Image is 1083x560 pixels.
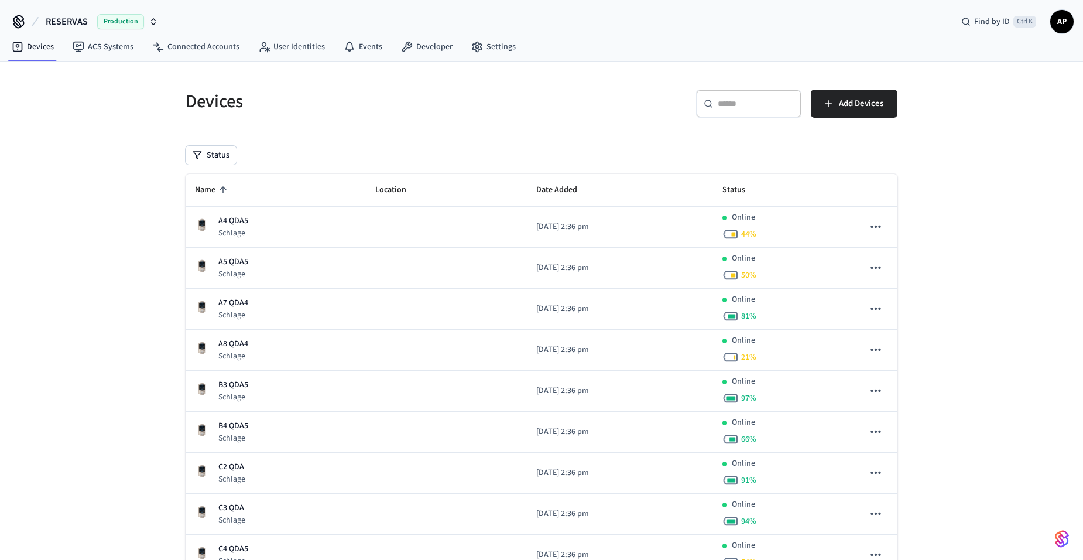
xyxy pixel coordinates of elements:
[218,473,245,485] p: Schlage
[375,344,378,356] span: -
[375,467,378,479] span: -
[732,539,755,552] p: Online
[536,467,704,479] p: [DATE] 2:36 pm
[195,218,209,232] img: Schlage Sense Smart Deadbolt with Camelot Trim, Front
[732,334,755,347] p: Online
[195,464,209,478] img: Schlage Sense Smart Deadbolt with Camelot Trim, Front
[741,228,756,240] span: 44 %
[218,514,245,526] p: Schlage
[974,16,1010,28] span: Find by ID
[536,508,704,520] p: [DATE] 2:36 pm
[741,515,756,527] span: 94 %
[732,457,755,470] p: Online
[732,293,755,306] p: Online
[249,36,334,57] a: User Identities
[46,15,88,29] span: RESERVAS
[218,420,248,432] p: B4 QDA5
[218,350,248,362] p: Schlage
[218,432,248,444] p: Schlage
[536,262,704,274] p: [DATE] 2:36 pm
[218,338,248,350] p: A8 QDA4
[536,344,704,356] p: [DATE] 2:36 pm
[536,181,592,199] span: Date Added
[1050,10,1074,33] button: AP
[195,259,209,273] img: Schlage Sense Smart Deadbolt with Camelot Trim, Front
[195,423,209,437] img: Schlage Sense Smart Deadbolt with Camelot Trim, Front
[952,11,1046,32] div: Find by IDCtrl K
[2,36,63,57] a: Devices
[218,379,248,391] p: B3 QDA5
[218,256,248,268] p: A5 QDA5
[375,303,378,315] span: -
[392,36,462,57] a: Developer
[536,303,704,315] p: [DATE] 2:36 pm
[218,268,248,280] p: Schlage
[63,36,143,57] a: ACS Systems
[741,392,756,404] span: 97 %
[218,215,248,227] p: A4 QDA5
[186,90,534,114] h5: Devices
[218,502,245,514] p: C3 QDA
[195,382,209,396] img: Schlage Sense Smart Deadbolt with Camelot Trim, Front
[536,221,704,233] p: [DATE] 2:36 pm
[732,252,755,265] p: Online
[186,146,237,165] button: Status
[536,385,704,397] p: [DATE] 2:36 pm
[195,181,231,199] span: Name
[1055,530,1069,548] img: SeamLogoGradient.69752ec5.svg
[741,351,756,363] span: 21 %
[218,297,248,309] p: A7 QDA4
[195,341,209,355] img: Schlage Sense Smart Deadbolt with Camelot Trim, Front
[375,221,378,233] span: -
[1013,16,1036,28] span: Ctrl K
[839,96,883,111] span: Add Devices
[143,36,249,57] a: Connected Accounts
[375,262,378,274] span: -
[741,269,756,281] span: 50 %
[218,227,248,239] p: Schlage
[334,36,392,57] a: Events
[811,90,897,118] button: Add Devices
[732,416,755,429] p: Online
[218,461,245,473] p: C2 QDA
[741,310,756,322] span: 81 %
[375,181,421,199] span: Location
[732,375,755,388] p: Online
[195,505,209,519] img: Schlage Sense Smart Deadbolt with Camelot Trim, Front
[462,36,525,57] a: Settings
[732,498,755,511] p: Online
[375,385,378,397] span: -
[195,300,209,314] img: Schlage Sense Smart Deadbolt with Camelot Trim, Front
[218,309,248,321] p: Schlage
[741,433,756,445] span: 66 %
[375,508,378,520] span: -
[375,426,378,438] span: -
[97,14,144,29] span: Production
[741,474,756,486] span: 91 %
[1051,11,1072,32] span: AP
[732,211,755,224] p: Online
[195,546,209,560] img: Schlage Sense Smart Deadbolt with Camelot Trim, Front
[218,543,248,555] p: C4 QDA5
[536,426,704,438] p: [DATE] 2:36 pm
[218,391,248,403] p: Schlage
[722,181,760,199] span: Status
